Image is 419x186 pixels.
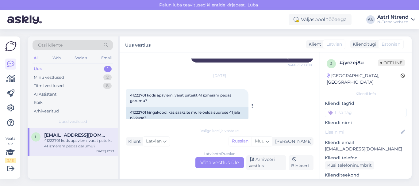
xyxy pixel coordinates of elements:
input: Lisa tag [325,108,407,117]
p: [EMAIL_ADDRESS][DOMAIN_NAME] [325,146,407,152]
div: Klient [306,41,321,47]
span: Estonian [382,41,400,47]
span: Offline [378,59,405,66]
div: 41222701 kingakood, kas saaksite mulle öelda suuruse 41 jala pikkuse? [126,107,248,123]
p: Kliendi tag'id [325,100,407,107]
div: Võta vestlus üle [195,157,244,168]
div: Latvian to Russian [204,151,236,157]
div: 1 [104,66,112,72]
div: Arhiveeri vestlus [246,155,286,170]
div: Väljaspool tööaega [289,14,352,25]
div: Email [100,54,113,62]
div: # jyczej8u [340,59,378,66]
div: Klienditugi [350,41,376,47]
div: Küsi telefoninumbrit [325,161,374,169]
span: loreta66@inbox.lv [44,132,108,138]
span: Uued vestlused [59,119,87,124]
div: All [33,54,40,62]
div: Socials [73,54,88,62]
span: Nähtud ✓ 13:08 [288,63,312,67]
div: Valige keel ja vastake [126,128,313,134]
p: Klienditeekond [325,172,407,178]
div: [DATE] 17:23 [95,149,114,154]
p: Kliendi nimi [325,120,407,126]
span: j [330,61,332,66]
div: Kõik [34,100,43,106]
span: Otsi kliente [38,42,63,48]
div: [PERSON_NAME] [273,138,312,145]
img: Askly Logo [5,41,17,51]
div: Minu vestlused [34,74,64,81]
div: Web [51,54,62,62]
label: Uus vestlus [125,40,151,48]
div: Tiimi vestlused [34,83,64,89]
div: Vaata siia [5,136,16,163]
div: AI Assistent [34,91,56,97]
div: 41222701 kods apaviem ,varat pateikt 41 izmēram pēdas garumu? [44,138,114,149]
div: [DATE] [126,73,313,78]
div: Klient [126,138,141,145]
span: l [35,135,37,139]
div: N-Trend website [377,20,409,25]
p: Kliendi telefon [325,155,407,161]
span: Latvian [146,138,162,145]
div: Astri Ntrend [377,15,409,20]
div: 2 [103,74,112,81]
span: Muu [255,138,264,144]
div: 2 / 3 [5,158,16,163]
div: Kliendi info [325,91,407,97]
div: [GEOGRAPHIC_DATA], [GEOGRAPHIC_DATA] [327,73,401,85]
p: Kliendi email [325,139,407,146]
div: Russian [229,137,252,146]
div: AN [366,15,375,24]
input: Lisa nimi [325,129,400,135]
span: 41222701 kods apaviem ,varat pateikt 41 izmēram pēdas garumu? [130,93,232,103]
div: Blokeeri [289,155,313,170]
div: 8 [103,83,112,89]
a: Astri NtrendN-Trend website [377,15,415,25]
span: Latvian [326,41,342,47]
span: Luba [246,2,260,8]
div: Arhiveeritud [34,108,59,114]
div: Uus [34,66,42,72]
